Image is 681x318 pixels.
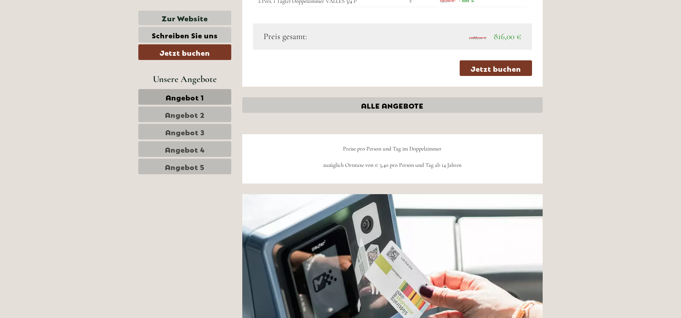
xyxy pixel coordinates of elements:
[166,92,204,102] span: Angebot 1
[138,72,231,86] div: Unsere Angebote
[138,27,231,43] a: Schreiben Sie uns
[165,109,205,119] span: Angebot 2
[127,5,153,17] div: [DATE]
[323,145,461,169] span: Preise pro Person und Tag im Doppelzimmer zuzüglich Ortstaxe von € 3,40 pro Person und Tag ab 14 ...
[138,11,231,25] a: Zur Website
[258,31,393,43] div: Preis gesamt:
[469,35,486,40] span: 1.088,00 €
[230,184,279,199] button: Senden
[165,144,205,154] span: Angebot 4
[460,60,532,76] a: Jetzt buchen
[494,31,521,42] span: 816,00 €
[165,161,205,171] span: Angebot 5
[242,97,543,113] a: ALLE ANGEBOTE
[11,21,101,26] div: [GEOGRAPHIC_DATA]
[5,19,104,41] div: Guten Tag, wie können wir Ihnen helfen?
[11,34,101,39] small: 18:52
[138,44,231,60] a: Jetzt buchen
[165,127,205,137] span: Angebot 3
